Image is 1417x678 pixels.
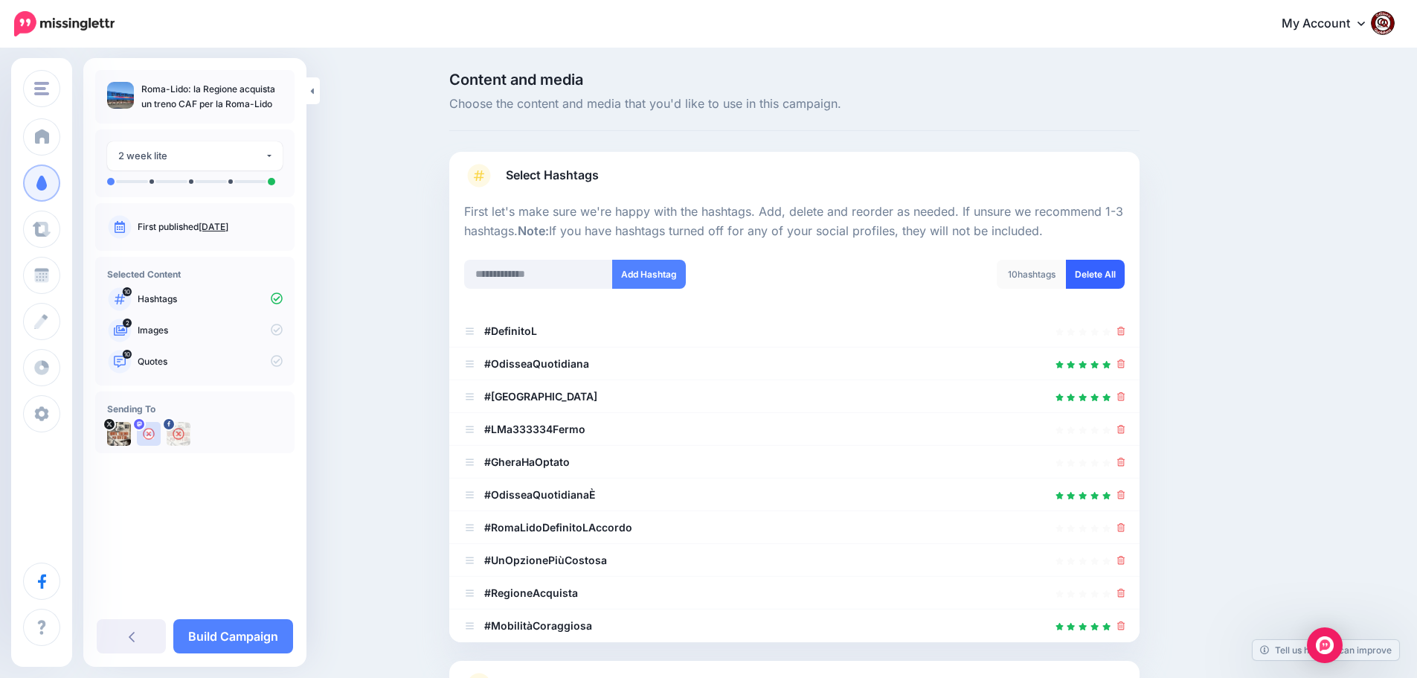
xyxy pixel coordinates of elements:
[449,95,1140,114] span: Choose the content and media that you'd like to use in this campaign.
[199,221,228,232] a: [DATE]
[484,357,589,370] b: #OdisseaQuotidiana
[484,324,537,337] b: #DefinitoL
[107,141,283,170] button: 2 week lite
[484,554,607,566] b: #UnOpzionePiùCostosa
[464,202,1125,241] p: First let's make sure we're happy with the hashtags. Add, delete and reorder as needed. If unsure...
[141,82,283,112] p: Roma-Lido: la Regione acquista un treno CAF per la Roma-Lido
[484,619,592,632] b: #MobilitàCoraggiosa
[123,319,132,327] span: 2
[34,82,49,95] img: menu.png
[138,292,283,306] p: Hashtags
[107,269,283,280] h4: Selected Content
[138,220,283,234] p: First published
[123,287,132,296] span: 10
[107,403,283,415] h4: Sending To
[1008,269,1018,280] span: 10
[1267,6,1395,42] a: My Account
[997,260,1067,289] div: hashtags
[167,422,190,446] img: 463453305_2684324355074873_6393692129472495966_n-bsa154739.jpg
[138,324,283,337] p: Images
[123,350,132,359] span: 10
[1253,640,1399,660] a: Tell us how we can improve
[484,521,632,534] b: #RomaLidoDefinitoLAccordo
[484,390,597,403] b: #[GEOGRAPHIC_DATA]
[1307,627,1343,663] div: Open Intercom Messenger
[612,260,686,289] button: Add Hashtag
[107,422,131,446] img: uTTNWBrh-84924.jpeg
[464,164,1125,202] a: Select Hashtags
[484,586,578,599] b: #RegioneAcquista
[137,422,161,446] img: user_default_image.png
[138,355,283,368] p: Quotes
[1066,260,1125,289] a: Delete All
[118,147,265,164] div: 2 week lite
[506,165,599,185] span: Select Hashtags
[107,82,134,109] img: f729bd3da62ec137c60c60ce932aae32_thumb.jpg
[518,223,549,238] b: Note:
[484,455,570,468] b: #GheraHaOptato
[449,72,1140,87] span: Content and media
[484,488,595,501] b: #OdisseaQuotidianaÈ
[464,202,1125,642] div: Select Hashtags
[484,423,585,435] b: #LMa333334Fermo
[14,11,115,36] img: Missinglettr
